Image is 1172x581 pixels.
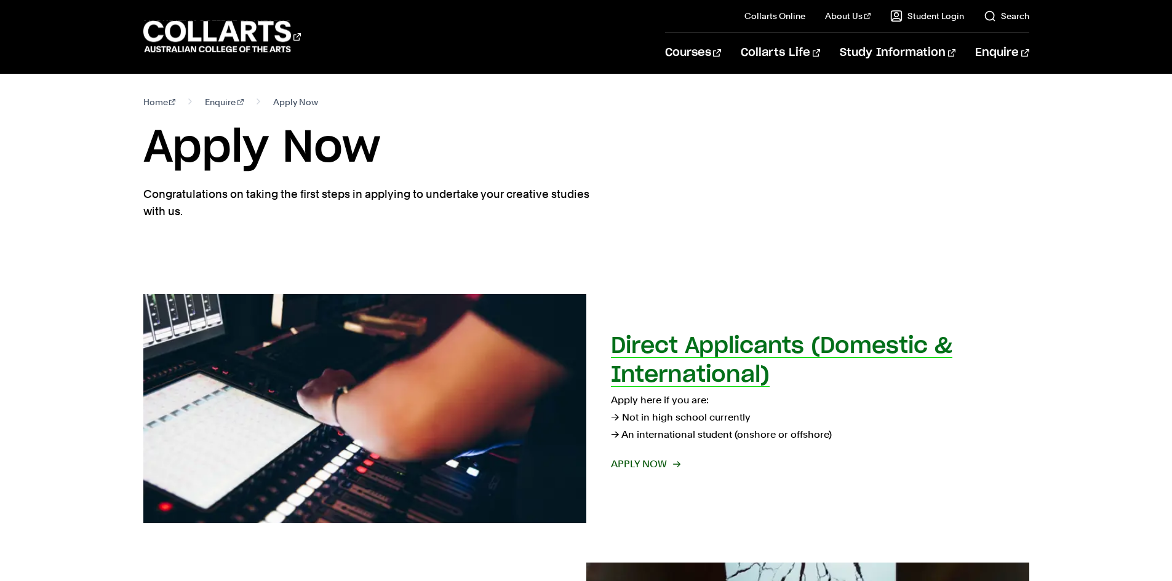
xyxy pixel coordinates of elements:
[890,10,964,22] a: Student Login
[825,10,871,22] a: About Us
[665,33,721,73] a: Courses
[611,335,952,386] h2: Direct Applicants (Domestic & International)
[984,10,1029,22] a: Search
[744,10,805,22] a: Collarts Online
[840,33,955,73] a: Study Information
[143,19,301,54] div: Go to homepage
[611,456,679,473] span: Apply now
[741,33,820,73] a: Collarts Life
[205,93,244,111] a: Enquire
[273,93,318,111] span: Apply Now
[975,33,1029,73] a: Enquire
[143,186,592,220] p: Congratulations on taking the first steps in applying to undertake your creative studies with us.
[143,121,1029,176] h1: Apply Now
[143,294,1029,523] a: Direct Applicants (Domestic & International) Apply here if you are:→ Not in high school currently...
[611,392,1029,443] p: Apply here if you are: → Not in high school currently → An international student (onshore or offs...
[143,93,176,111] a: Home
